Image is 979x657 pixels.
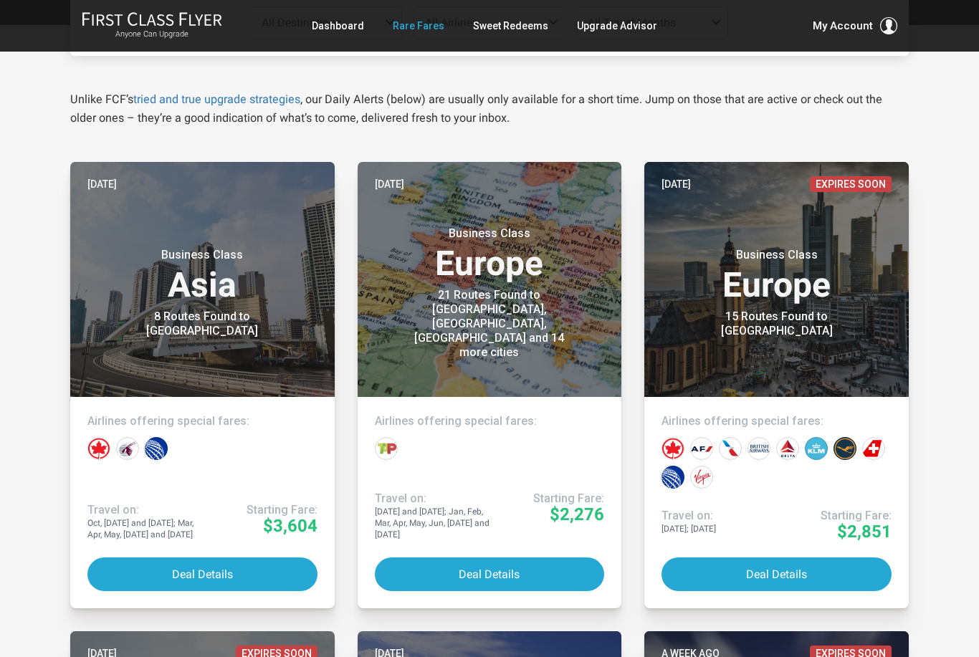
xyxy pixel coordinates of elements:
div: Delta Airlines [776,437,799,460]
a: [DATE]Business ClassEurope21 Routes Found to [GEOGRAPHIC_DATA], [GEOGRAPHIC_DATA], [GEOGRAPHIC_DA... [358,162,622,608]
div: Lufthansa [834,437,856,460]
small: Business Class [113,248,292,262]
small: Anyone Can Upgrade [82,29,222,39]
div: United [662,466,684,489]
h4: Airlines offering special fares: [87,414,317,428]
p: Unlike FCF’s , our Daily Alerts (below) are usually only available for a short time. Jump on thos... [70,90,909,128]
h3: Europe [375,226,605,281]
button: Deal Details [375,557,605,591]
a: Upgrade Advisor [577,13,657,39]
h4: Airlines offering special fares: [662,414,892,428]
time: [DATE] [662,176,691,192]
div: British Airways [748,437,770,460]
h3: Europe [662,248,892,302]
button: Deal Details [87,557,317,591]
h4: Airlines offering special fares: [375,414,605,428]
small: Business Class [400,226,579,241]
div: TAP Portugal [375,437,398,460]
div: Swiss [862,437,885,460]
a: [DATE]Expires SoonBusiness ClassEurope15 Routes Found to [GEOGRAPHIC_DATA]Airlines offering speci... [644,162,909,608]
div: American Airlines [719,437,742,460]
a: Sweet Redeems [473,13,548,39]
span: Expires Soon [810,176,892,192]
time: [DATE] [375,176,404,192]
div: Air Canada [87,437,110,460]
div: Air Canada [662,437,684,460]
div: KLM [805,437,828,460]
div: Virgin Atlantic [690,466,713,489]
small: Business Class [687,248,866,262]
div: 8 Routes Found to [GEOGRAPHIC_DATA] [113,310,292,338]
span: My Account [813,17,873,34]
div: United [145,437,168,460]
div: 15 Routes Found to [GEOGRAPHIC_DATA] [687,310,866,338]
button: My Account [813,17,897,34]
a: tried and true upgrade strategies [133,92,300,106]
time: [DATE] [87,176,117,192]
div: 21 Routes Found to [GEOGRAPHIC_DATA], [GEOGRAPHIC_DATA], [GEOGRAPHIC_DATA] and 14 more cities [400,288,579,360]
button: Deal Details [662,557,892,591]
a: Dashboard [312,13,364,39]
a: Rare Fares [393,13,444,39]
a: [DATE]Business ClassAsia8 Routes Found to [GEOGRAPHIC_DATA]Airlines offering special fares:Travel... [70,162,335,608]
h3: Asia [87,248,317,302]
div: Qatar [116,437,139,460]
div: Air France [690,437,713,460]
a: First Class FlyerAnyone Can Upgrade [82,11,222,40]
img: First Class Flyer [82,11,222,27]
